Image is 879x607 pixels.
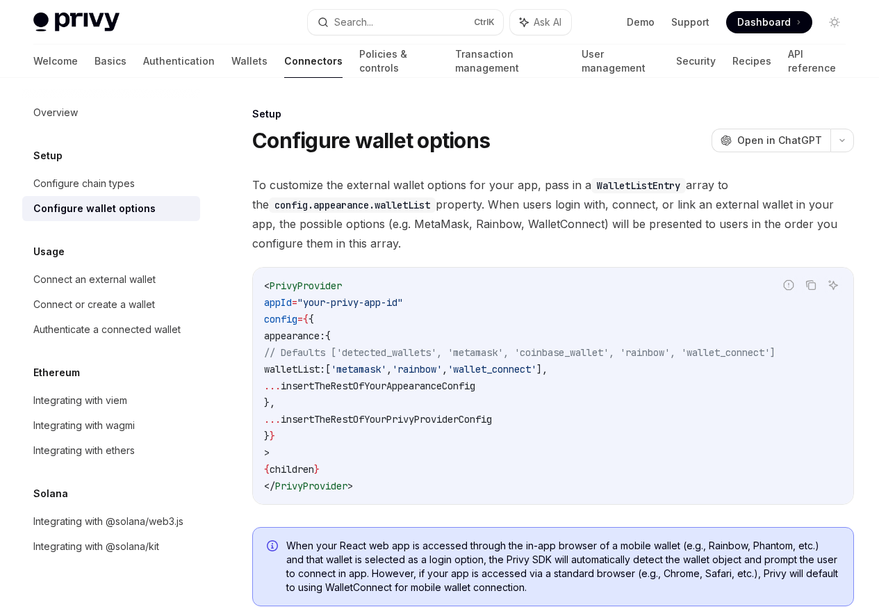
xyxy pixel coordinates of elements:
a: Basics [95,44,126,78]
a: Connect or create a wallet [22,292,200,317]
span: } [314,463,320,476]
span: { [264,463,270,476]
button: Ask AI [510,10,571,35]
a: Authentication [143,44,215,78]
div: Search... [334,14,373,31]
span: ... [264,413,281,426]
svg: Info [267,540,281,554]
div: Configure wallet options [33,200,156,217]
button: Search...CtrlK [308,10,503,35]
span: }, [264,396,275,409]
span: When your React web app is accessed through the in-app browser of a mobile wallet (e.g., Rainbow,... [286,539,839,594]
span: { [325,330,331,342]
span: } [270,430,275,442]
span: ], [536,363,548,375]
a: Recipes [732,44,771,78]
h1: Configure wallet options [252,128,490,153]
span: appId [264,296,292,309]
a: Integrating with @solana/kit [22,534,200,559]
div: Setup [252,107,854,121]
a: Wallets [231,44,268,78]
div: Integrating with wagmi [33,417,135,434]
span: < [264,280,270,292]
span: , [442,363,447,375]
div: Configure chain types [33,175,135,192]
code: WalletListEntry [591,178,686,193]
span: appearance: [264,330,325,342]
div: Integrating with ethers [33,442,135,459]
span: To customize the external wallet options for your app, pass in a array to the property. When user... [252,175,854,253]
a: Dashboard [726,11,812,33]
code: config.appearance.walletList [269,197,436,213]
button: Report incorrect code [780,276,798,294]
div: Authenticate a connected wallet [33,321,181,338]
span: "your-privy-app-id" [297,296,403,309]
span: insertTheRestOfYourPrivyProviderConfig [281,413,492,426]
span: PrivyProvider [275,480,347,492]
a: Configure chain types [22,171,200,196]
button: Toggle dark mode [823,11,846,33]
span: = [297,313,303,325]
span: config [264,313,297,325]
span: } [264,430,270,442]
span: { [303,313,309,325]
a: Integrating with ethers [22,438,200,463]
h5: Setup [33,147,63,164]
div: Integrating with viem [33,392,127,409]
span: > [264,446,270,459]
span: = [292,296,297,309]
a: Policies & controls [359,44,438,78]
span: insertTheRestOfYourAppearanceConfig [281,380,475,392]
a: Support [671,15,709,29]
span: PrivyProvider [270,280,342,292]
span: > [347,480,353,492]
a: Authenticate a connected wallet [22,317,200,342]
span: // Defaults ['detected_wallets', 'metamask', 'coinbase_wallet', 'rainbow', 'wallet_connect'] [264,346,775,359]
a: Connectors [284,44,343,78]
a: Overview [22,100,200,125]
h5: Ethereum [33,364,80,381]
a: Welcome [33,44,78,78]
a: API reference [788,44,846,78]
span: 'rainbow' [392,363,442,375]
a: Integrating with viem [22,388,200,413]
a: Connect an external wallet [22,267,200,292]
span: </ [264,480,275,492]
h5: Solana [33,485,68,502]
a: Configure wallet options [22,196,200,221]
a: Integrating with @solana/web3.js [22,509,200,534]
button: Copy the contents from the code block [802,276,820,294]
span: Ask AI [534,15,561,29]
span: 'metamask' [331,363,386,375]
span: ... [264,380,281,392]
a: Integrating with wagmi [22,413,200,438]
div: Connect or create a wallet [33,296,155,313]
h5: Usage [33,243,65,260]
span: { [309,313,314,325]
span: Dashboard [737,15,791,29]
span: [ [325,363,331,375]
span: walletList: [264,363,325,375]
div: Integrating with @solana/web3.js [33,513,183,530]
button: Ask AI [824,276,842,294]
div: Integrating with @solana/kit [33,538,159,555]
a: Demo [627,15,655,29]
a: User management [582,44,659,78]
span: Ctrl K [474,17,495,28]
button: Open in ChatGPT [712,129,830,152]
img: light logo [33,13,120,32]
span: children [270,463,314,476]
a: Transaction management [455,44,565,78]
a: Security [676,44,716,78]
div: Overview [33,104,78,121]
span: Open in ChatGPT [737,133,822,147]
span: , [386,363,392,375]
span: 'wallet_connect' [447,363,536,375]
div: Connect an external wallet [33,271,156,288]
